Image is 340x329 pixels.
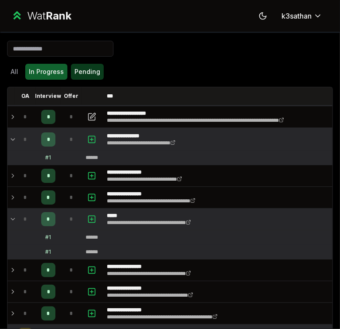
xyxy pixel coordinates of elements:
[7,64,22,80] button: All
[46,9,71,22] span: Rank
[21,93,29,100] p: OA
[46,248,51,255] div: # 1
[46,154,51,161] div: # 1
[281,11,312,21] span: k3sathan
[35,93,62,100] p: Interview
[46,234,51,241] div: # 1
[274,8,329,24] button: k3sathan
[71,64,104,80] button: Pending
[27,9,71,23] div: Wat
[11,9,71,23] a: WatRank
[25,64,67,80] button: In Progress
[64,93,79,100] p: Offer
